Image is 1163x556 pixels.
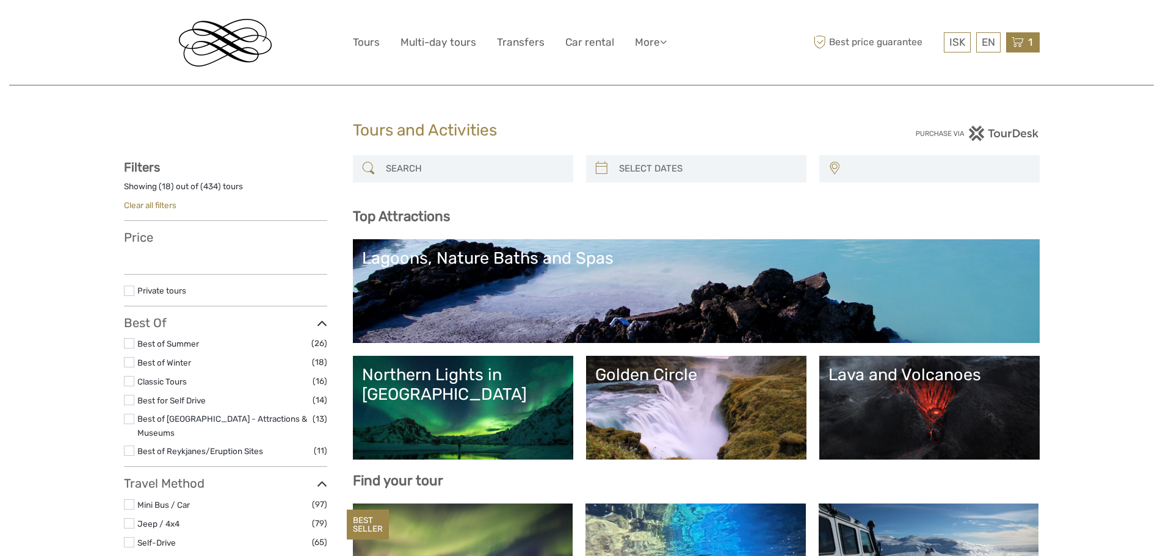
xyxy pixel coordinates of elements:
div: EN [976,32,1001,52]
div: Golden Circle [595,365,797,385]
a: Clear all filters [124,200,176,210]
a: Car rental [565,34,614,51]
label: 434 [203,181,218,192]
span: (65) [312,535,327,549]
strong: Filters [124,160,160,175]
a: Mini Bus / Car [137,500,190,510]
div: Northern Lights in [GEOGRAPHIC_DATA] [362,365,564,405]
input: SEARCH [381,158,567,179]
a: Jeep / 4x4 [137,519,179,529]
a: Tours [353,34,380,51]
a: Transfers [497,34,545,51]
a: Private tours [137,286,186,295]
a: Golden Circle [595,365,797,450]
span: (26) [311,336,327,350]
a: Self-Drive [137,538,176,547]
span: ISK [949,36,965,48]
a: Best of Summer [137,339,199,348]
span: (13) [313,412,327,426]
div: BEST SELLER [347,510,389,540]
img: PurchaseViaTourDesk.png [915,126,1039,141]
span: (97) [312,497,327,511]
b: Find your tour [353,472,443,489]
a: Northern Lights in [GEOGRAPHIC_DATA] [362,365,564,450]
b: Top Attractions [353,208,450,225]
a: Best for Self Drive [137,395,206,405]
div: Lava and Volcanoes [828,365,1031,385]
img: Reykjavik Residence [179,19,272,67]
a: Best of Reykjanes/Eruption Sites [137,446,263,456]
span: (11) [314,444,327,458]
a: Best of [GEOGRAPHIC_DATA] - Attractions & Museums [137,414,307,438]
div: Lagoons, Nature Baths and Spas [362,248,1031,268]
a: Classic Tours [137,377,187,386]
h1: Tours and Activities [353,121,811,140]
h3: Price [124,230,327,245]
a: Lava and Volcanoes [828,365,1031,450]
span: 1 [1026,36,1034,48]
h3: Travel Method [124,476,327,491]
span: (14) [313,393,327,407]
a: Best of Winter [137,358,191,367]
span: (18) [312,355,327,369]
input: SELECT DATES [614,158,800,179]
a: Lagoons, Nature Baths and Spas [362,248,1031,334]
a: Multi-day tours [400,34,476,51]
span: Best price guarantee [811,32,941,52]
div: Showing ( ) out of ( ) tours [124,181,327,200]
span: (16) [313,374,327,388]
h3: Best Of [124,316,327,330]
a: More [635,34,667,51]
span: (79) [312,516,327,530]
label: 18 [162,181,171,192]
